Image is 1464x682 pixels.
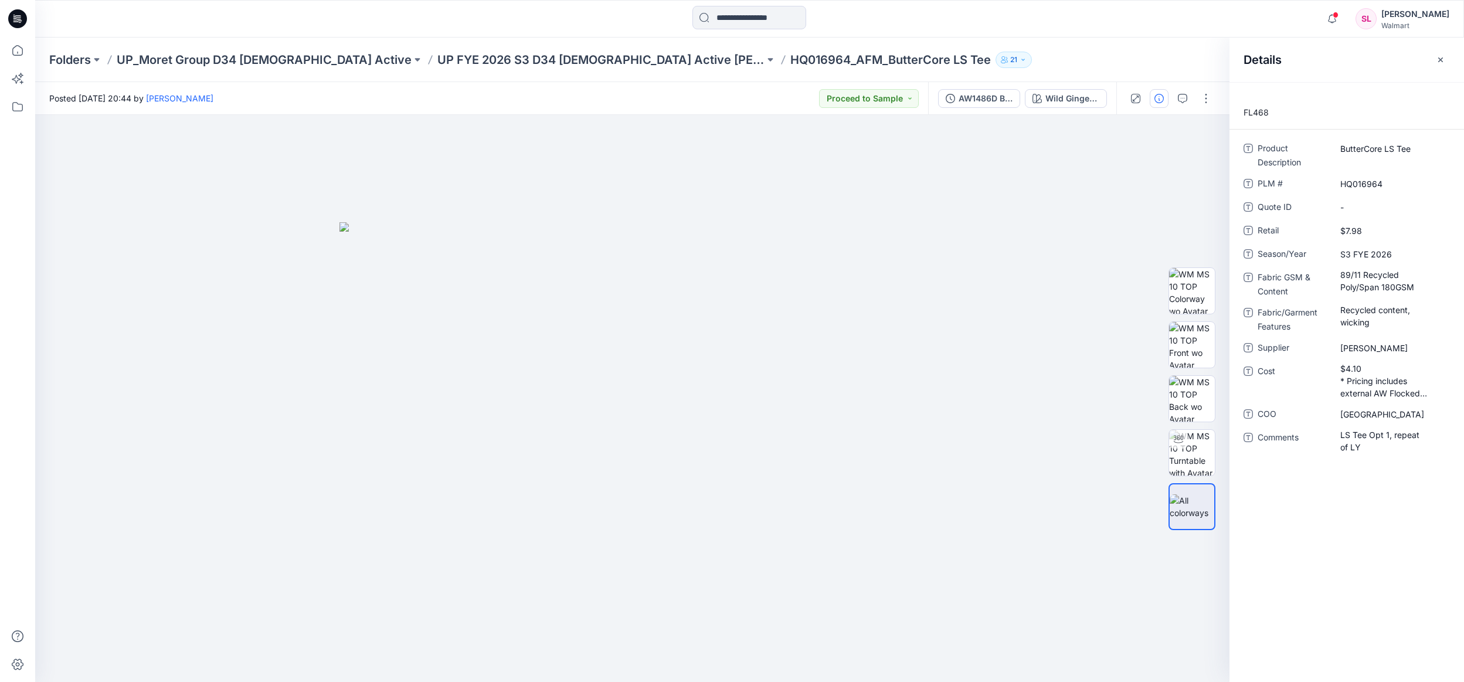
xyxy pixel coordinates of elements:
p: FL468 [1229,106,1464,120]
span: 89/11 Recycled Poly/Span 180GSM [1340,269,1442,293]
a: Folders [49,52,91,68]
span: - [1340,201,1442,213]
span: Retail [1258,223,1328,240]
span: S3 FYE 2026 [1340,248,1442,260]
span: Cost [1258,364,1328,400]
div: AW1486D ButterCore LS Tee_AFM [959,92,1013,105]
span: ButterCore LS Tee [1340,142,1442,155]
span: Vietnam [1340,408,1442,420]
span: Supplier [1258,341,1328,357]
span: Recycled content, wicking [1340,304,1442,328]
a: UP FYE 2026 S3 D34 [DEMOGRAPHIC_DATA] Active [PERSON_NAME] Group [437,52,765,68]
h2: Details [1244,53,1282,67]
img: WM MS 10 TOP Back wo Avatar [1169,376,1215,422]
img: WM MS 10 TOP Colorway wo Avatar [1169,268,1215,314]
span: Fabric GSM & Content [1258,270,1328,298]
span: Product Description [1258,141,1328,169]
span: Season/Year [1258,247,1328,263]
span: HQ016964 [1340,178,1442,190]
div: Wild Ginger/Umbra Rose DD [1045,92,1099,105]
span: $4.10 * Pricing includes external AW Flocked Logo [1340,362,1442,399]
span: Moret [1340,342,1442,354]
span: COO [1258,407,1328,423]
img: WM MS 10 TOP Turntable with Avatar [1169,430,1215,476]
a: UP_Moret Group D34 [DEMOGRAPHIC_DATA] Active [117,52,412,68]
span: Quote ID [1258,200,1328,216]
div: [PERSON_NAME] [1381,7,1449,21]
img: All colorways [1170,494,1214,519]
span: PLM # [1258,177,1328,193]
img: eyJhbGciOiJIUzI1NiIsImtpZCI6IjAiLCJzbHQiOiJzZXMiLCJ0eXAiOiJKV1QifQ.eyJkYXRhIjp7InR5cGUiOiJzdG9yYW... [339,222,926,681]
button: 21 [996,52,1032,68]
button: Wild Ginger/[PERSON_NAME] [1025,89,1107,108]
p: 21 [1010,53,1017,66]
span: LS Tee Opt 1, repeat of LY [1340,429,1442,453]
span: Fabric/Garment Features [1258,306,1328,334]
button: Details [1150,89,1169,108]
span: Comments [1258,430,1328,454]
div: SL [1356,8,1377,29]
p: HQ016964_AFM_ButterCore LS Tee [790,52,991,68]
a: [PERSON_NAME] [146,93,213,103]
img: WM MS 10 TOP Front wo Avatar [1169,322,1215,368]
button: AW1486D ButterCore LS Tee_AFM [938,89,1020,108]
span: $7.98 [1340,225,1442,237]
span: Posted [DATE] 20:44 by [49,92,213,104]
div: Walmart [1381,21,1449,30]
